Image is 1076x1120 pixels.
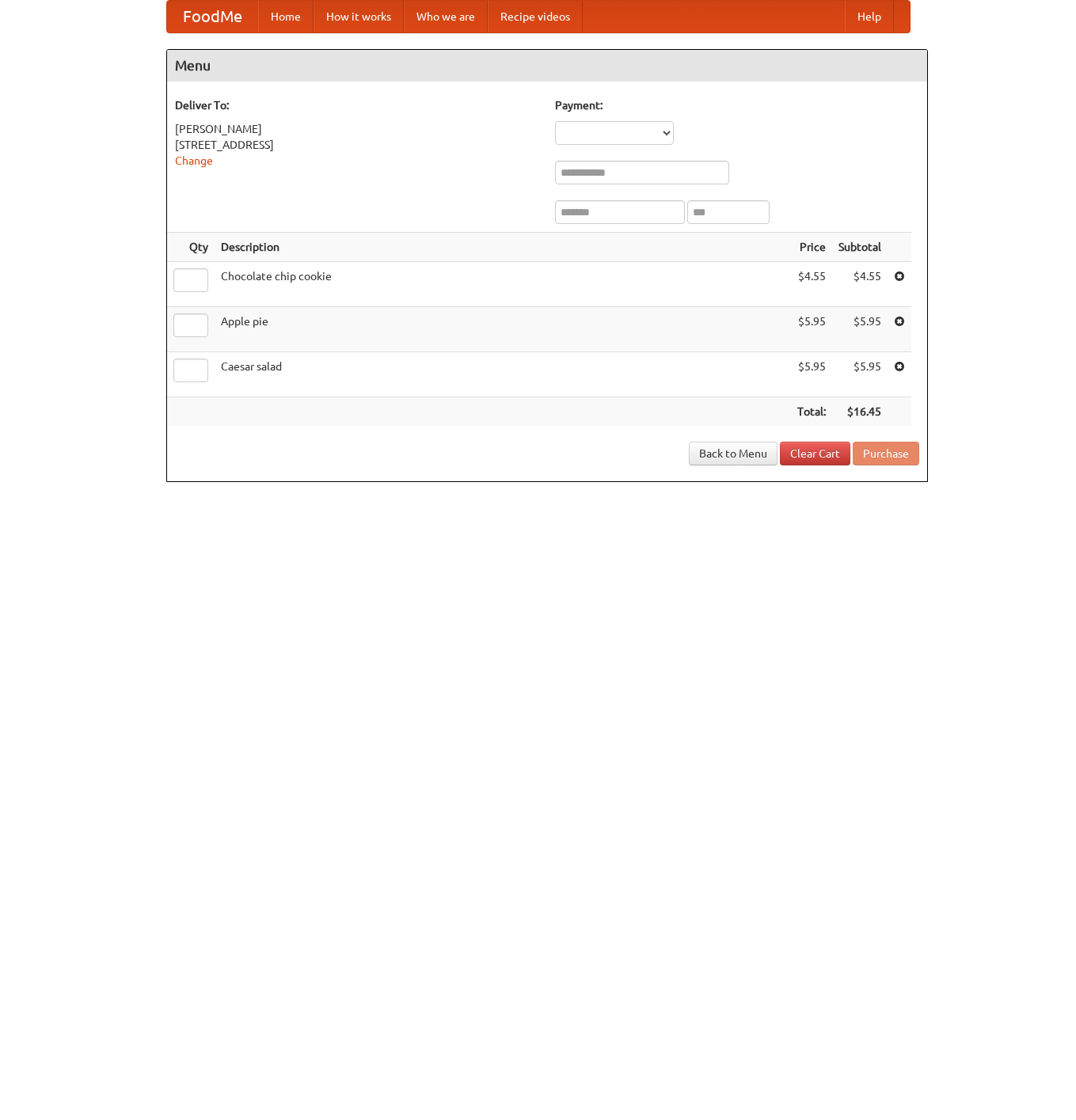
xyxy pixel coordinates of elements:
[314,1,404,32] a: How it works
[175,137,539,153] div: [STREET_ADDRESS]
[175,121,539,137] div: [PERSON_NAME]
[791,262,832,307] td: $4.55
[167,233,215,262] th: Qty
[215,352,791,397] td: Caesar salad
[175,154,213,167] a: Change
[780,442,850,465] a: Clear Cart
[791,352,832,397] td: $5.95
[791,233,832,262] th: Price
[258,1,314,32] a: Home
[832,307,888,352] td: $5.95
[555,97,919,113] h5: Payment:
[404,1,488,32] a: Who we are
[832,352,888,397] td: $5.95
[832,397,888,427] th: $16.45
[689,442,778,465] a: Back to Menu
[791,307,832,352] td: $5.95
[853,442,919,465] button: Purchase
[167,50,927,82] h4: Menu
[175,97,539,113] h5: Deliver To:
[488,1,583,32] a: Recipe videos
[791,397,832,427] th: Total:
[167,1,258,32] a: FoodMe
[215,307,791,352] td: Apple pie
[832,233,888,262] th: Subtotal
[215,262,791,307] td: Chocolate chip cookie
[845,1,894,32] a: Help
[832,262,888,307] td: $4.55
[215,233,791,262] th: Description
